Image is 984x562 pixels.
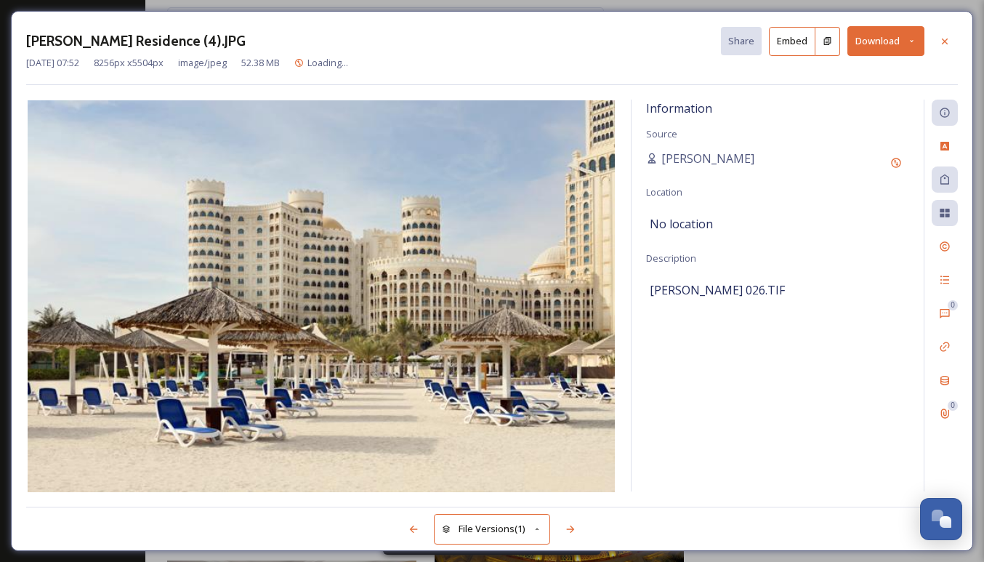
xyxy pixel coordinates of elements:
[178,56,227,70] span: image/jpeg
[920,498,962,540] button: Open Chat
[948,401,958,411] div: 0
[307,56,348,69] span: Loading...
[650,215,713,233] span: No location
[241,56,280,70] span: 52.38 MB
[769,27,815,56] button: Embed
[26,31,246,52] h3: [PERSON_NAME] Residence (4).JPG
[26,56,79,70] span: [DATE] 07:52
[948,300,958,310] div: 0
[94,56,164,70] span: 8256 px x 5504 px
[650,281,785,299] span: [PERSON_NAME] 026.TIF
[434,514,550,544] button: File Versions(1)
[646,100,712,116] span: Information
[847,26,924,56] button: Download
[646,185,682,198] span: Location
[646,127,677,140] span: Source
[646,252,696,265] span: Description
[721,27,762,55] button: Share
[661,150,754,167] span: [PERSON_NAME]
[26,100,616,492] img: a149cd8a-3c2a-4514-86c6-b0feded977f0.jpg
